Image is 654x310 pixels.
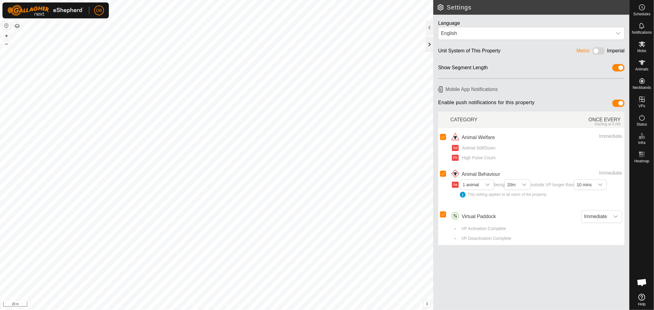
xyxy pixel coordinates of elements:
div: Metric [577,47,590,57]
div: dropdown trigger [612,27,624,40]
h2: Settings [437,4,629,11]
span: Animal Behaviour [462,171,500,178]
span: Status [637,123,647,126]
img: animal welfare icon [450,133,460,142]
span: 1 animal [460,180,481,190]
button: + [3,32,10,40]
img: Gallagher Logo [7,5,84,16]
span: Enable push notifications for this property [438,100,535,109]
span: VPs [638,104,645,108]
div: ONCE EVERY [537,113,625,126]
span: English [438,27,612,40]
h6: Mobile App Notifications [436,84,627,95]
div: dropdown trigger [481,180,494,190]
a: Help [630,291,654,308]
button: Reset Map [3,22,10,29]
span: Animals [635,67,648,71]
span: Virtual Paddock [462,213,496,220]
div: CATEGORY [450,113,537,126]
div: Immediate [551,169,622,177]
div: dropdown trigger [594,180,606,190]
button: Ad [452,145,459,151]
span: VP Deactivation Complete [459,235,511,242]
span: being outside VP longer than [460,182,607,198]
span: 10 mins [574,180,594,190]
span: i [426,301,428,306]
button: i [424,301,430,307]
div: dropdown trigger [610,210,622,223]
div: Language [438,20,625,27]
span: Heatmap [634,159,649,163]
span: Mobs [637,49,646,53]
button: – [3,40,10,47]
button: Map Layers [13,22,21,30]
div: English [441,30,610,37]
div: This setting applies to all users of the property [460,192,607,198]
span: Immediate [582,210,610,223]
div: Immediate [551,133,622,140]
a: Contact Us [223,302,241,308]
span: Help [638,302,646,306]
span: Schedules [633,12,650,16]
div: Unit System of This Property [438,47,500,57]
span: High Pulse Count [460,155,495,161]
span: VP Activation Complete [459,225,506,232]
div: Imperial [607,47,625,57]
a: Privacy Policy [193,302,216,308]
span: Notifications [632,31,652,34]
span: Infra [638,141,645,145]
span: Animal Still/Down [460,145,495,151]
img: animal behaviour icon [450,169,460,179]
button: Ae [452,182,459,188]
button: Ph [452,155,459,161]
span: Animal Welfare [462,134,495,141]
div: dropdown trigger [518,180,530,190]
span: Neckbands [633,86,651,89]
div: Starting at 6 AM [537,122,621,126]
span: 20m [505,180,518,190]
span: DB [96,7,102,14]
img: virtual paddocks icon [450,212,460,221]
div: Show Segment Length [438,64,488,74]
div: Open chat [633,273,651,292]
